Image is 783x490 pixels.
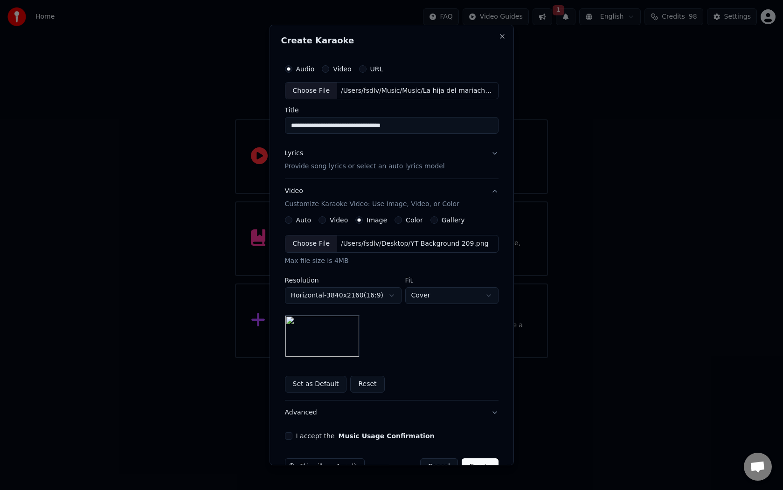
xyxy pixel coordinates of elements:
[285,400,499,425] button: Advanced
[333,66,351,72] label: Video
[285,256,499,266] div: Max file size is 4MB
[338,433,434,439] button: I accept the
[285,83,338,99] div: Choose File
[285,216,499,400] div: VideoCustomize Karaoke Video: Use Image, Video, or Color
[406,217,423,223] label: Color
[285,179,499,217] button: VideoCustomize Karaoke Video: Use Image, Video, or Color
[285,200,459,209] p: Customize Karaoke Video: Use Image, Video, or Color
[420,458,458,475] button: Cancel
[442,217,465,223] label: Gallery
[296,433,435,439] label: I accept the
[337,239,492,248] div: /Users/fsdlv/Desktop/YT Background 209.png
[296,217,312,223] label: Auto
[285,149,303,159] div: Lyrics
[296,66,315,72] label: Audio
[285,277,402,283] label: Resolution
[281,36,502,45] h2: Create Karaoke
[337,86,496,96] div: /Users/fsdlv/Music/Music/La hija del mariachi/CD3/La hija del mariachi - La barca de oro. CD3 [Ci...
[462,458,499,475] button: Create
[405,277,499,283] label: Fit
[300,463,360,470] span: This will use 4 credits
[285,187,459,209] div: Video
[285,235,338,252] div: Choose File
[367,217,387,223] label: Image
[285,162,445,172] p: Provide song lyrics or select an auto lyrics model
[285,376,347,393] button: Set as Default
[330,217,348,223] label: Video
[285,107,499,114] label: Title
[285,142,499,179] button: LyricsProvide song lyrics or select an auto lyrics model
[350,376,384,393] button: Reset
[370,66,383,72] label: URL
